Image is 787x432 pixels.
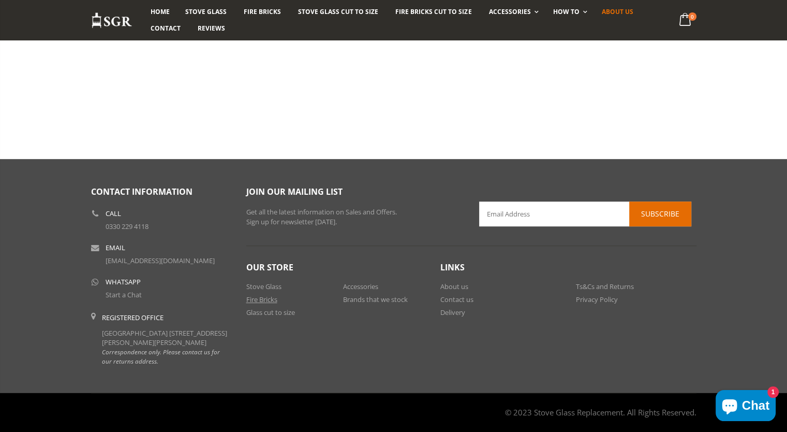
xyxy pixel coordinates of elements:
span: Home [151,7,170,16]
div: [GEOGRAPHIC_DATA] [STREET_ADDRESS][PERSON_NAME][PERSON_NAME] [102,313,231,366]
span: Links [440,262,465,273]
a: Brands that we stock [343,295,408,304]
a: Start a Chat [106,290,142,299]
a: Fire Bricks [236,4,289,20]
span: Join our mailing list [246,186,343,197]
a: Stove Glass [177,4,234,20]
b: Registered Office [102,313,164,322]
a: Stove Glass Cut To Size [290,4,386,20]
span: Accessories [488,7,530,16]
span: Fire Bricks Cut To Size [395,7,471,16]
a: Accessories [343,282,378,291]
img: Stove Glass Replacement [91,12,132,29]
inbox-online-store-chat: Shopify online store chat [712,390,779,424]
a: Reviews [190,20,233,37]
a: Stove Glass [246,282,281,291]
span: Fire Bricks [244,7,281,16]
a: Ts&Cs and Returns [576,282,634,291]
span: How To [553,7,580,16]
span: 0 [688,12,696,21]
button: Subscribe [629,201,691,226]
address: © 2023 Stove Glass Replacement. All Rights Reserved. [505,402,696,423]
em: Correspondence only. Please contact us for our returns address. [102,348,220,365]
span: Stove Glass [185,7,227,16]
input: Email Address [479,201,691,226]
span: Stove Glass Cut To Size [298,7,378,16]
a: About us [594,4,641,20]
a: Home [143,4,177,20]
a: Glass cut to size [246,308,295,317]
span: Contact [151,24,181,33]
a: Delivery [440,308,465,317]
a: Contact us [440,295,473,304]
span: Contact Information [91,186,192,197]
a: Contact [143,20,188,37]
a: [EMAIL_ADDRESS][DOMAIN_NAME] [106,256,215,265]
span: About us [602,7,633,16]
a: 0 [675,10,696,31]
b: Call [106,210,121,217]
span: Our Store [246,262,293,273]
p: Get all the latest information on Sales and Offers. Sign up for newsletter [DATE]. [246,207,464,227]
b: WhatsApp [106,279,141,285]
a: 0330 229 4118 [106,222,149,231]
a: Fire Bricks Cut To Size [388,4,479,20]
a: Accessories [481,4,543,20]
a: Fire Bricks [246,295,277,304]
span: Reviews [198,24,225,33]
a: About us [440,282,468,291]
a: How To [545,4,592,20]
a: Privacy Policy [576,295,618,304]
b: Email [106,244,125,251]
